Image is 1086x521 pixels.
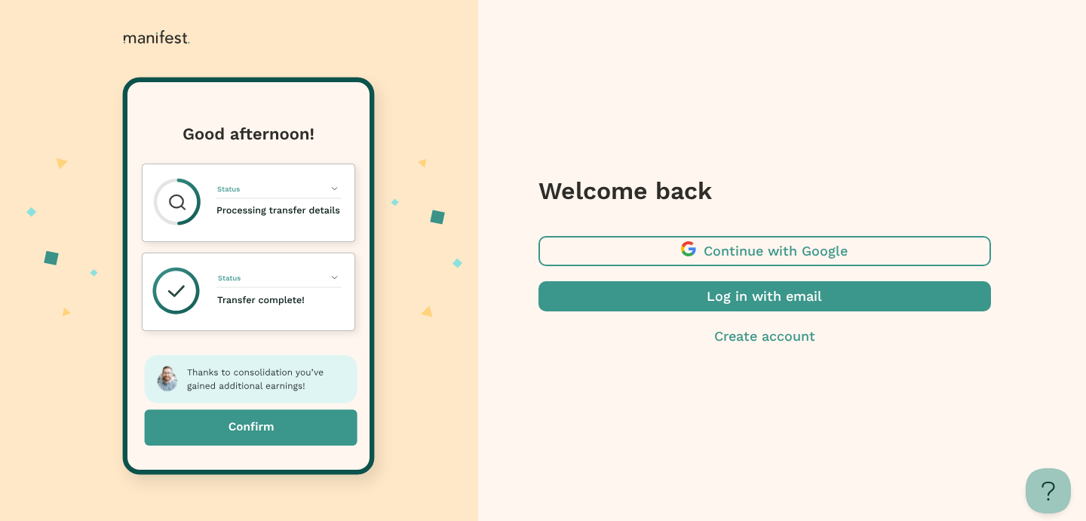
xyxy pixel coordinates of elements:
button: Continue with Google [538,236,991,266]
iframe: Toggle Customer Support [1026,468,1071,513]
h3: Welcome back [538,176,991,206]
img: auth [26,69,463,497]
button: Create account [538,326,991,346]
button: Log in with email [538,281,991,311]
